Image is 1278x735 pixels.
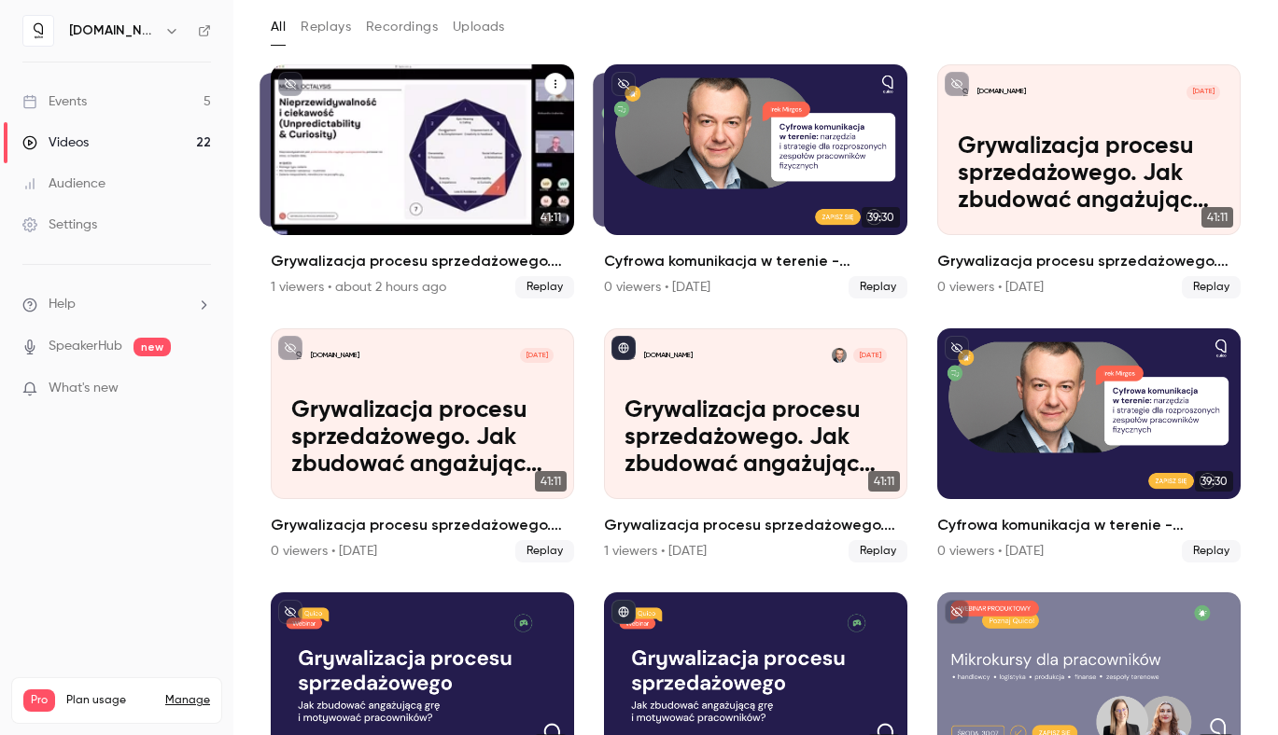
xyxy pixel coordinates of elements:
h2: Grywalizacja procesu sprzedażowego. Jak zbudować angażującą grę i motywować pracowników? [271,514,574,536]
button: Uploads [453,12,505,42]
div: 0 viewers • [DATE] [937,542,1044,561]
span: new [133,338,171,356]
span: Replay [1182,276,1241,298]
h2: Cyfrowa komunikacja w terenie - narzędzia i strategie dla rozproszonych zespołów pracowników fizy... [937,514,1241,536]
p: [DOMAIN_NAME] [977,87,1026,97]
button: published [611,600,636,624]
li: Cyfrowa komunikacja w terenie - narzędzia i strategie dla rozproszonych zespołów pracowników fizy... [937,328,1241,562]
div: Videos [22,133,89,152]
a: SpeakerHub [49,337,122,356]
button: Replays [301,12,351,42]
div: 1 viewers • [DATE] [604,542,707,561]
a: 39:30Cyfrowa komunikacja w terenie - narzędzia i strategie dla rozproszonych zespołów pracowników... [937,328,1241,562]
span: 41:11 [1201,207,1233,228]
span: 41:11 [868,471,900,492]
button: unpublished [945,72,969,96]
li: Grywalizacja procesu sprzedażowego. Jak zbudować angażującą grę i motywować pracowników? [271,64,574,298]
a: Manage [165,693,210,708]
button: unpublished [611,72,636,96]
li: help-dropdown-opener [22,295,211,314]
button: All [271,12,286,42]
p: [DOMAIN_NAME] [311,351,359,361]
a: Grywalizacja procesu sprzedażowego. Jak zbudować angażującą grę i motywować pracowników?[DOMAIN_N... [271,328,574,562]
span: 41:11 [535,207,567,228]
button: unpublished [945,600,969,624]
span: 39:30 [1195,471,1233,492]
div: 0 viewers • [DATE] [604,278,710,297]
div: Events [22,92,87,111]
a: Grywalizacja procesu sprzedażowego. Jak zbudować angażującą grę i motywować pracowników?[DOMAIN_N... [937,64,1241,298]
span: [DATE] [520,348,555,363]
h2: Grywalizacja procesu sprzedażowego. Jak zbudować angażującą grę i motywować pracowników? [937,250,1241,272]
span: [DATE] [1187,85,1221,100]
li: Grywalizacja procesu sprzedażowego. Jak zbudować angażującą grę i motywować pracowników? [937,64,1241,298]
button: Recordings [366,12,438,42]
p: [DOMAIN_NAME] [644,351,693,361]
span: Replay [1182,540,1241,562]
span: Pro [23,689,55,712]
h6: [DOMAIN_NAME] [69,21,157,40]
span: Replay [849,540,907,562]
a: Grywalizacja procesu sprzedażowego. Jak zbudować angażującą grę i motywować pracowników?[DOMAIN_N... [604,328,907,562]
span: 39:30 [862,207,900,228]
span: Replay [515,540,574,562]
span: [DATE] [853,348,888,363]
button: unpublished [278,600,302,624]
li: Cyfrowa komunikacja w terenie - narzędzia i strategie dla rozproszonych zespołów pracowników fizy... [604,64,907,298]
button: unpublished [278,72,302,96]
span: 41:11 [535,471,567,492]
span: Replay [849,276,907,298]
img: Irek Mirgos [832,348,847,363]
button: unpublished [945,336,969,360]
img: quico.io [23,16,53,46]
p: Grywalizacja procesu sprzedażowego. Jak zbudować angażującą grę i motywować pracowników? [291,397,555,478]
li: Grywalizacja procesu sprzedażowego. Jak zbudować angażującą grę i motywować pracowników? [604,328,907,562]
button: unpublished [278,336,302,360]
a: 41:1141:11Grywalizacja procesu sprzedażowego. Jak zbudować angażującą grę i motywować pracowników... [271,64,574,298]
div: 1 viewers • about 2 hours ago [271,278,446,297]
div: Settings [22,215,97,234]
p: Grywalizacja procesu sprzedażowego. Jak zbudować angażującą grę i motywować pracowników? [625,397,888,478]
span: Help [49,295,76,314]
h2: Cyfrowa komunikacja w terenie - narzędzia i strategie dla rozproszonych zespołów pracowników fizy... [604,250,907,272]
div: 0 viewers • [DATE] [271,542,377,561]
span: Replay [515,276,574,298]
div: Audience [22,174,105,193]
button: published [611,336,636,360]
h2: Grywalizacja procesu sprzedażowego. Jak zbudować angażującą grę i motywować pracowników? [271,250,574,272]
li: Grywalizacja procesu sprzedażowego. Jak zbudować angażującą grę i motywować pracowników? [271,328,574,562]
p: Grywalizacja procesu sprzedażowego. Jak zbudować angażującą grę i motywować pracowników? [958,133,1221,215]
div: 0 viewers • [DATE] [937,278,1044,297]
a: 39:3039:30Cyfrowa komunikacja w terenie - narzędzia i strategie dla rozproszonych zespołów pracow... [604,64,907,298]
span: Plan usage [66,693,154,708]
h2: Grywalizacja procesu sprzedażowego. Jak zbudować angażującą grę i motywować pracowników? [604,514,907,536]
span: What's new [49,379,119,398]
